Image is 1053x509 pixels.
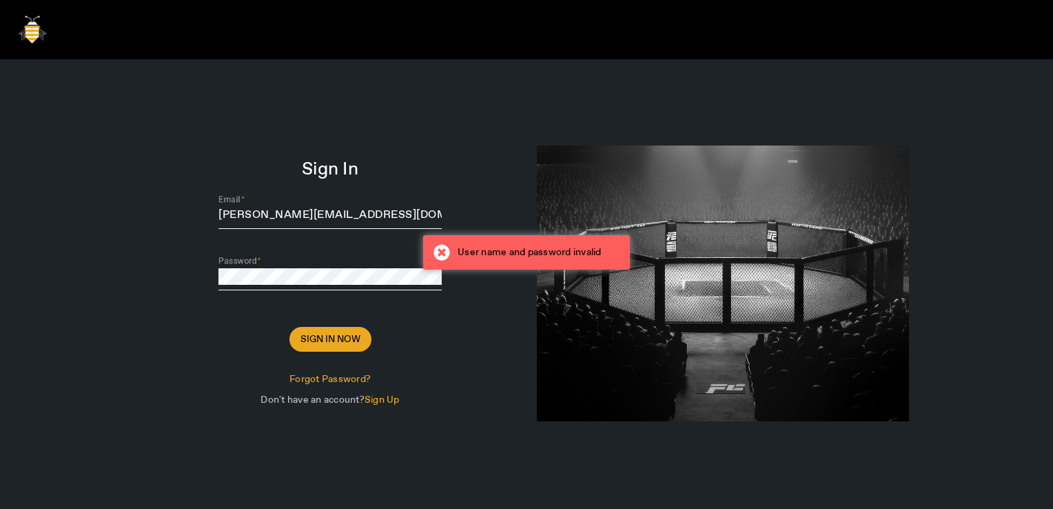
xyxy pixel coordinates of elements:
[302,163,358,177] span: Sign In
[289,372,371,386] span: Forgot Password?
[218,256,257,266] mat-label: Password
[218,194,241,204] mat-label: Email
[458,246,620,259] div: User name and password invalid
[365,394,400,406] span: Sign Up
[289,327,371,352] button: Sign In Now
[260,394,365,406] span: Don't have an account?
[300,332,360,346] span: Sign In Now
[11,9,54,50] img: bigbee-logo.png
